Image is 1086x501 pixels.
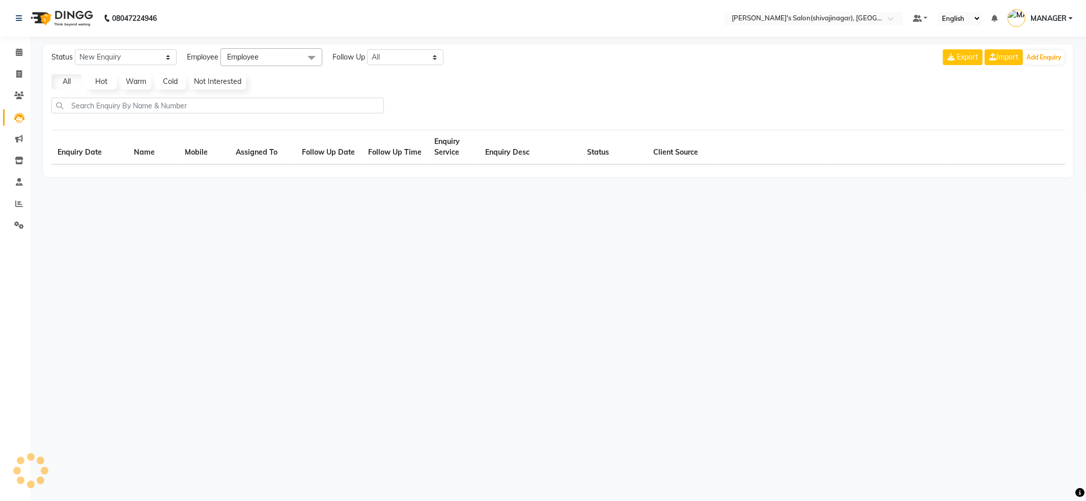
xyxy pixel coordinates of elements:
[1024,50,1064,65] button: Add Enquiry
[121,74,151,90] a: Warm
[332,52,365,63] span: Follow Up
[51,130,128,165] th: Enquiry Date
[957,52,978,62] span: Export
[51,74,82,90] a: All
[1008,9,1025,27] img: MANAGER
[1031,13,1067,24] span: MANAGER
[128,130,179,165] th: Name
[190,74,246,90] a: Not Interested
[227,52,259,62] span: Employee
[187,52,218,63] span: Employee
[943,49,983,65] button: Export
[428,130,479,165] th: Enquiry Service
[51,98,384,113] input: Search Enquiry By Name & Number
[112,4,157,33] b: 08047224946
[479,130,581,165] th: Enquiry Desc
[51,52,73,63] span: Status
[581,130,647,165] th: Status
[985,49,1023,65] a: Import
[155,74,186,90] a: Cold
[179,130,230,165] th: Mobile
[362,130,428,165] th: Follow Up Time
[26,4,96,33] img: logo
[230,130,296,165] th: Assigned To
[647,130,713,165] th: Client Source
[296,130,362,165] th: Follow Up Date
[86,74,117,90] a: Hot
